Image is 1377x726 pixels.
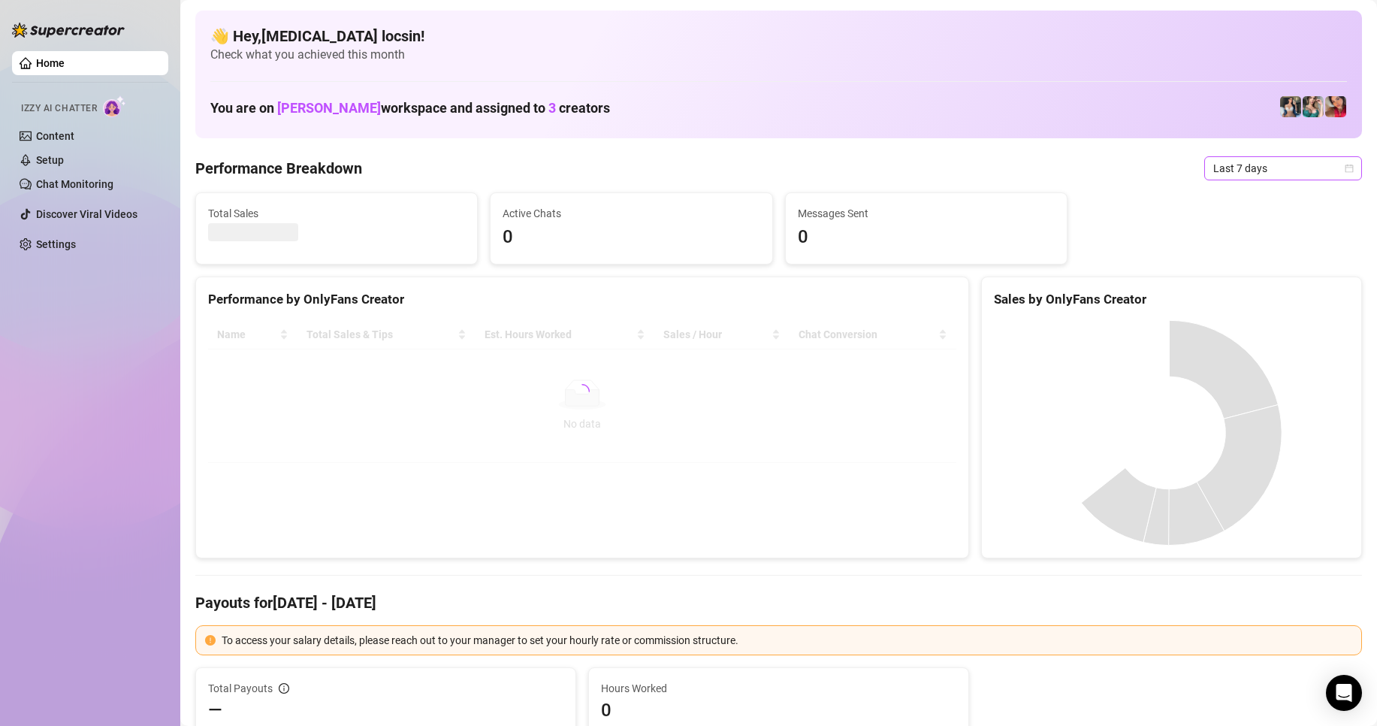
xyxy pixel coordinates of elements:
span: 0 [798,223,1055,252]
span: Active Chats [503,205,759,222]
a: Chat Monitoring [36,178,113,190]
span: 0 [601,698,956,722]
h1: You are on workspace and assigned to creators [210,100,610,116]
span: 3 [548,100,556,116]
span: exclamation-circle [205,635,216,646]
span: Total Payouts [208,680,273,697]
img: logo-BBDzfeDw.svg [12,23,125,38]
span: Total Sales [208,205,465,222]
img: Katy [1280,96,1301,117]
span: info-circle [279,683,289,694]
div: Performance by OnlyFans Creator [208,289,956,310]
span: — [208,698,222,722]
span: Izzy AI Chatter [21,101,97,116]
h4: 👋 Hey, [MEDICAL_DATA] locsin ! [210,26,1347,47]
h4: Payouts for [DATE] - [DATE] [195,592,1362,613]
img: AI Chatter [103,95,126,117]
span: 0 [503,223,759,252]
div: Open Intercom Messenger [1326,675,1362,711]
a: Discover Viral Videos [36,208,137,220]
img: Zaddy [1303,96,1324,117]
a: Setup [36,154,64,166]
a: Settings [36,238,76,250]
img: Vanessa [1325,96,1346,117]
div: Sales by OnlyFans Creator [994,289,1349,310]
span: [PERSON_NAME] [277,100,381,116]
a: Content [36,130,74,142]
a: Home [36,57,65,69]
span: loading [572,381,593,402]
h4: Performance Breakdown [195,158,362,179]
span: Hours Worked [601,680,956,697]
span: Messages Sent [798,205,1055,222]
span: Last 7 days [1213,157,1353,180]
span: calendar [1345,164,1354,173]
div: To access your salary details, please reach out to your manager to set your hourly rate or commis... [222,632,1352,649]
span: Check what you achieved this month [210,47,1347,63]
